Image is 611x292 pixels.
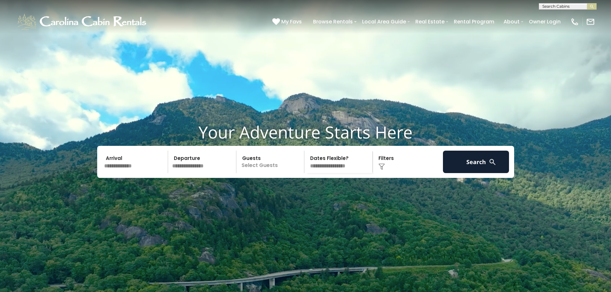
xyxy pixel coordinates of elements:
span: My Favs [281,18,302,26]
p: Select Guests [238,151,304,173]
a: Owner Login [526,16,564,27]
img: phone-regular-white.png [570,17,579,26]
img: White-1-1-2.png [16,12,149,31]
img: mail-regular-white.png [586,17,595,26]
a: Real Estate [412,16,448,27]
h1: Your Adventure Starts Here [5,122,606,142]
button: Search [443,151,509,173]
a: Rental Program [451,16,497,27]
img: filter--v1.png [378,163,385,170]
a: Browse Rentals [310,16,356,27]
a: Local Area Guide [359,16,409,27]
img: search-regular-white.png [488,158,496,166]
a: My Favs [272,18,303,26]
a: About [500,16,523,27]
